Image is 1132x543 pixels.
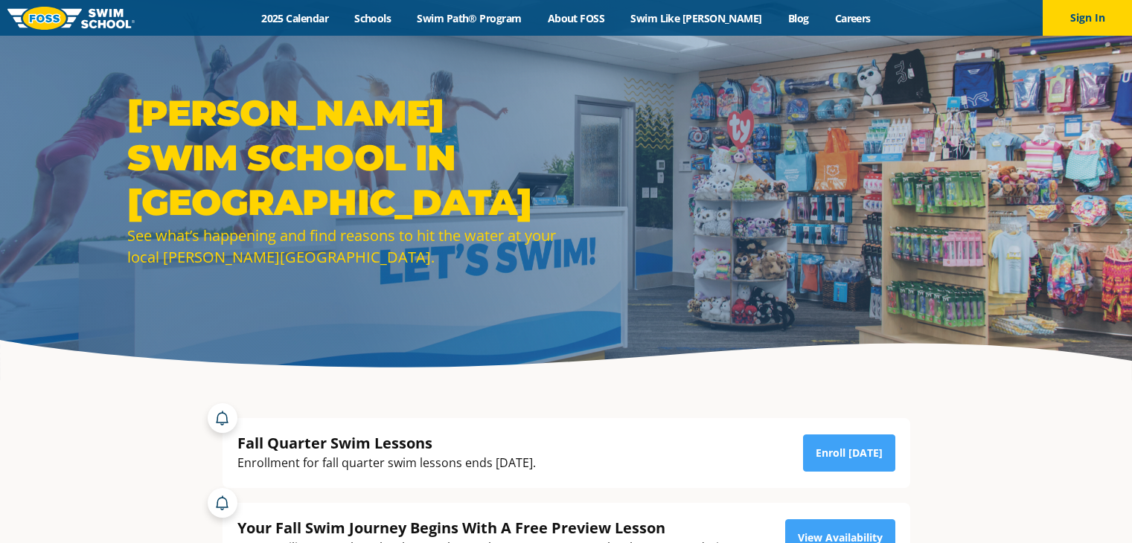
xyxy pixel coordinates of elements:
[775,11,822,25] a: Blog
[237,518,737,538] div: Your Fall Swim Journey Begins With A Free Preview Lesson
[127,91,559,225] h1: [PERSON_NAME] Swim School in [GEOGRAPHIC_DATA]
[618,11,776,25] a: Swim Like [PERSON_NAME]
[803,434,895,472] a: Enroll [DATE]
[342,11,404,25] a: Schools
[404,11,534,25] a: Swim Path® Program
[249,11,342,25] a: 2025 Calendar
[7,7,135,30] img: FOSS Swim School Logo
[822,11,883,25] a: Careers
[237,433,536,453] div: Fall Quarter Swim Lessons
[534,11,618,25] a: About FOSS
[127,225,559,268] div: See what’s happening and find reasons to hit the water at your local [PERSON_NAME][GEOGRAPHIC_DATA].
[237,453,536,473] div: Enrollment for fall quarter swim lessons ends [DATE].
